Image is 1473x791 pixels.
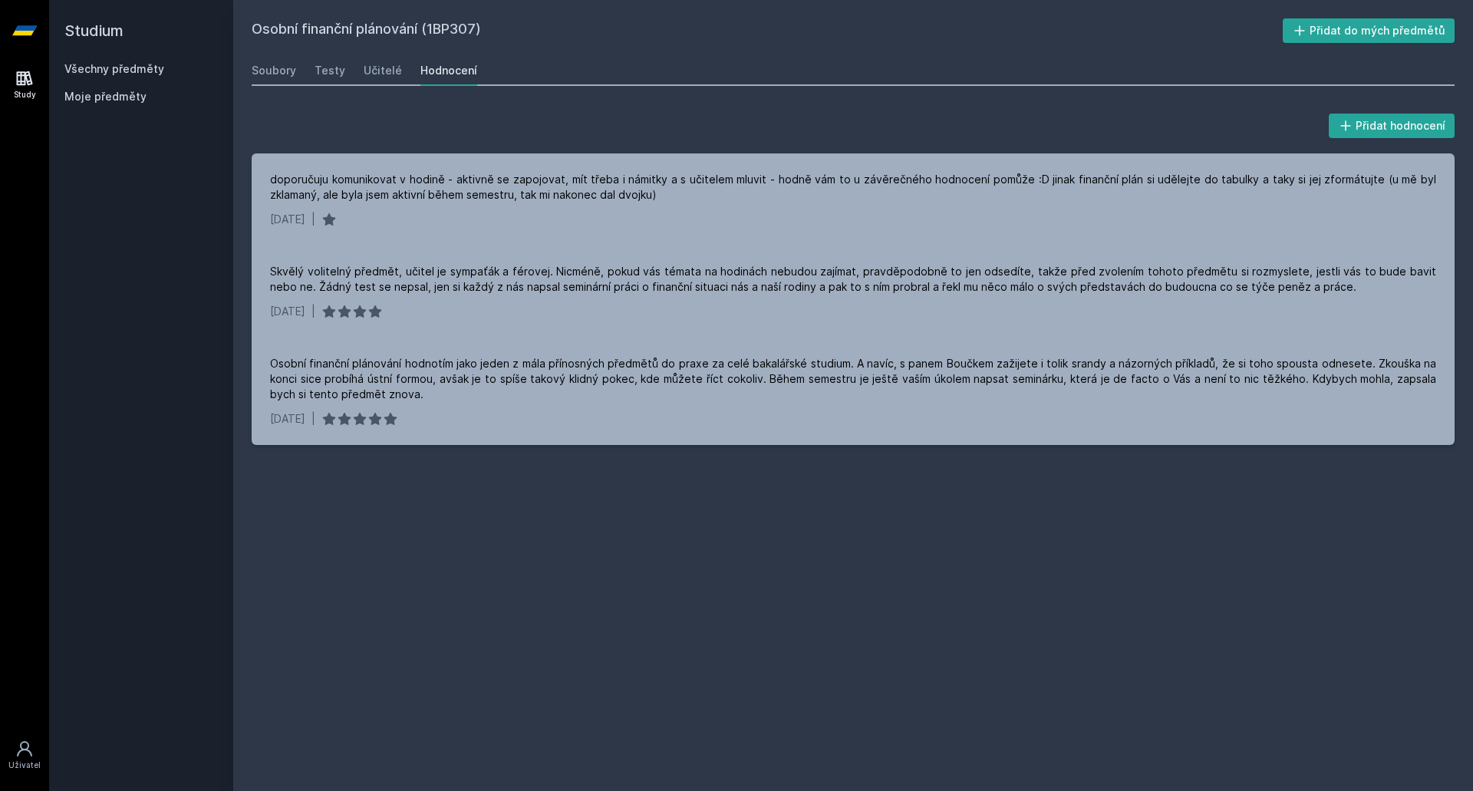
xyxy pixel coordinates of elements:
[315,55,345,86] a: Testy
[1329,114,1455,138] button: Přidat hodnocení
[270,304,305,319] div: [DATE]
[14,89,36,101] div: Study
[420,55,477,86] a: Hodnocení
[64,62,164,75] a: Všechny předměty
[252,18,1283,43] h2: Osobní finanční plánování (1BP307)
[311,212,315,227] div: |
[270,411,305,427] div: [DATE]
[64,89,147,104] span: Moje předměty
[311,411,315,427] div: |
[252,63,296,78] div: Soubory
[270,172,1436,203] div: doporučuju komunikovat v hodině - aktivně se zapojovat, mít třeba i námitky a s učitelem mluvit -...
[3,61,46,108] a: Study
[364,55,402,86] a: Učitelé
[8,760,41,771] div: Uživatel
[270,264,1436,295] div: Skvělý volitelný předmět, učitel je sympaťák a férovej. Nicméně, pokud vás témata na hodinách neb...
[311,304,315,319] div: |
[252,55,296,86] a: Soubory
[364,63,402,78] div: Učitelé
[1283,18,1455,43] button: Přidat do mých předmětů
[420,63,477,78] div: Hodnocení
[315,63,345,78] div: Testy
[270,356,1436,402] div: Osobní finanční plánování hodnotím jako jeden z mála přínosných předmětů do praxe za celé bakalář...
[270,212,305,227] div: [DATE]
[3,732,46,779] a: Uživatel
